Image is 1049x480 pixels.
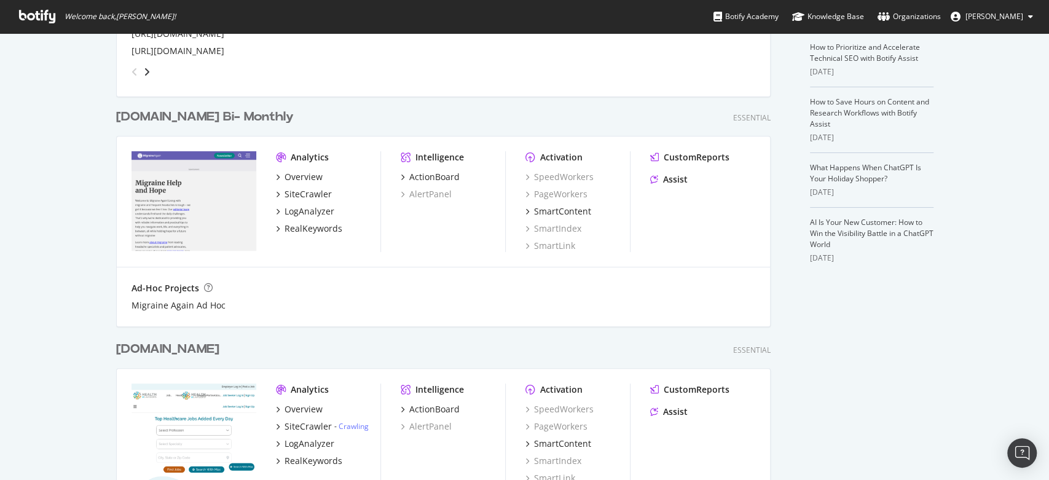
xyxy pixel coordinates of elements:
[401,171,460,183] a: ActionBoard
[810,66,933,77] div: [DATE]
[116,340,219,358] div: [DOMAIN_NAME]
[116,108,294,126] div: [DOMAIN_NAME] Bi- Monthly
[540,151,583,163] div: Activation
[792,10,864,23] div: Knowledge Base
[401,403,460,415] a: ActionBoard
[132,299,226,312] a: Migraine Again Ad Hoc
[525,455,581,467] a: SmartIndex
[285,205,334,218] div: LogAnalyzer
[534,438,591,450] div: SmartContent
[116,108,299,126] a: [DOMAIN_NAME] Bi- Monthly
[132,151,256,251] img: migraineagain.com
[409,403,460,415] div: ActionBoard
[132,282,199,294] div: Ad-Hoc Projects
[650,173,688,186] a: Assist
[285,222,342,235] div: RealKeywords
[132,45,224,57] a: [URL][DOMAIN_NAME]
[525,420,587,433] a: PageWorkers
[143,66,151,78] div: angle-right
[810,96,929,129] a: How to Save Hours on Content and Research Workflows with Botify Assist
[285,438,334,450] div: LogAnalyzer
[525,171,594,183] a: SpeedWorkers
[276,420,369,433] a: SiteCrawler- Crawling
[415,151,464,163] div: Intelligence
[291,151,329,163] div: Analytics
[664,384,729,396] div: CustomReports
[401,188,452,200] a: AlertPanel
[650,151,729,163] a: CustomReports
[733,112,771,123] div: Essential
[116,340,224,358] a: [DOMAIN_NAME]
[285,188,332,200] div: SiteCrawler
[525,222,581,235] a: SmartIndex
[525,438,591,450] a: SmartContent
[276,171,323,183] a: Overview
[650,384,729,396] a: CustomReports
[339,421,369,431] a: Crawling
[664,151,729,163] div: CustomReports
[276,403,323,415] a: Overview
[65,12,176,22] span: Welcome back, [PERSON_NAME] !
[525,240,575,252] a: SmartLink
[713,10,779,23] div: Botify Academy
[810,217,933,250] a: AI Is Your New Customer: How to Win the Visibility Battle in a ChatGPT World
[285,171,323,183] div: Overview
[810,253,933,264] div: [DATE]
[810,42,920,63] a: How to Prioritize and Accelerate Technical SEO with Botify Assist
[663,173,688,186] div: Assist
[276,188,332,200] a: SiteCrawler
[415,384,464,396] div: Intelligence
[733,345,771,355] div: Essential
[525,188,587,200] a: PageWorkers
[534,205,591,218] div: SmartContent
[409,171,460,183] div: ActionBoard
[810,187,933,198] div: [DATE]
[276,438,334,450] a: LogAnalyzer
[525,403,594,415] a: SpeedWorkers
[650,406,688,418] a: Assist
[285,420,332,433] div: SiteCrawler
[941,7,1043,26] button: [PERSON_NAME]
[127,62,143,82] div: angle-left
[878,10,941,23] div: Organizations
[291,384,329,396] div: Analytics
[334,421,369,431] div: -
[285,403,323,415] div: Overview
[276,222,342,235] a: RealKeywords
[810,132,933,143] div: [DATE]
[276,455,342,467] a: RealKeywords
[810,162,921,184] a: What Happens When ChatGPT Is Your Holiday Shopper?
[276,205,334,218] a: LogAnalyzer
[965,11,1023,22] span: Tushar Malviya
[401,420,452,433] a: AlertPanel
[285,455,342,467] div: RealKeywords
[1007,438,1037,468] div: Open Intercom Messenger
[525,205,591,218] a: SmartContent
[663,406,688,418] div: Assist
[540,384,583,396] div: Activation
